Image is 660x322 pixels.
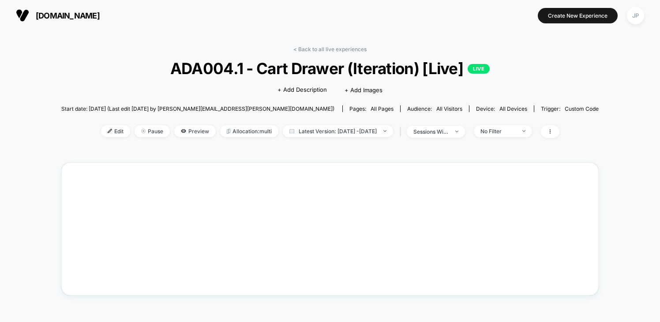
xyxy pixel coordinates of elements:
[283,125,393,137] span: Latest Version: [DATE] - [DATE]
[397,125,407,138] span: |
[407,105,462,112] div: Audience:
[174,125,216,137] span: Preview
[541,105,599,112] div: Trigger:
[349,105,394,112] div: Pages:
[227,129,230,134] img: rebalance
[522,130,525,132] img: end
[455,131,458,132] img: end
[469,105,534,112] span: Device:
[371,105,394,112] span: all pages
[101,125,130,137] span: Edit
[624,7,647,25] button: JP
[220,125,278,137] span: Allocation: multi
[13,8,102,22] button: [DOMAIN_NAME]
[16,9,29,22] img: Visually logo
[538,8,618,23] button: Create New Experience
[436,105,462,112] span: All Visitors
[88,59,572,78] span: ADA004.1 - Cart Drawer (Iteration) [Live]
[345,86,382,94] span: + Add Images
[277,86,327,94] span: + Add Description
[413,128,449,135] div: sessions with impression
[627,7,644,24] div: JP
[61,105,334,112] span: Start date: [DATE] (Last edit [DATE] by [PERSON_NAME][EMAIL_ADDRESS][PERSON_NAME][DOMAIN_NAME])
[383,130,386,132] img: end
[36,11,100,20] span: [DOMAIN_NAME]
[480,128,516,135] div: No Filter
[468,64,490,74] p: LIVE
[499,105,527,112] span: all devices
[135,125,170,137] span: Pause
[289,129,294,133] img: calendar
[293,46,367,52] a: < Back to all live experiences
[108,129,112,133] img: edit
[565,105,599,112] span: Custom Code
[141,129,146,133] img: end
